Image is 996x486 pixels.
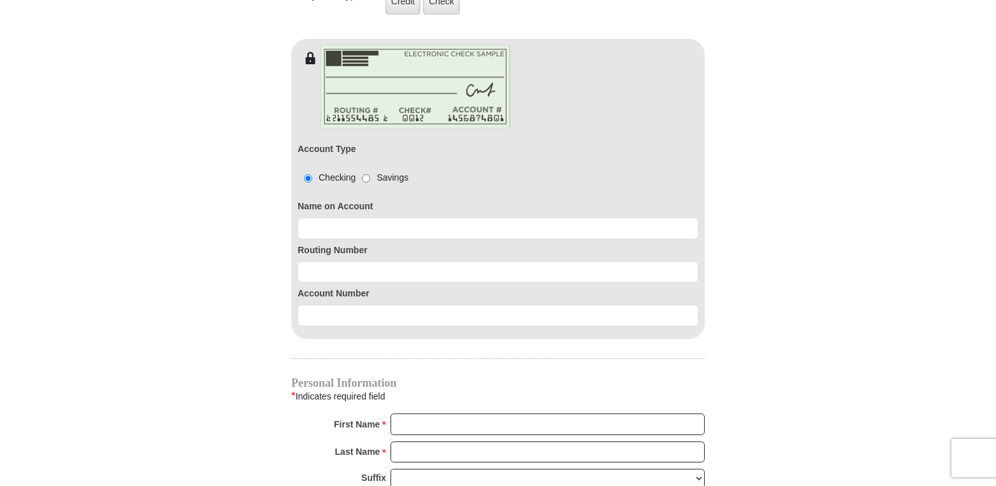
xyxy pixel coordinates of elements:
h4: Personal Information [291,378,705,388]
label: Name on Account [298,200,698,213]
label: Account Number [298,287,698,300]
label: Account Type [298,142,356,156]
div: Checking Savings [298,171,408,184]
img: check-en.png [320,45,511,128]
strong: First Name [334,415,380,433]
div: Indicates required field [291,388,705,405]
strong: Last Name [335,443,380,461]
label: Routing Number [298,244,698,257]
